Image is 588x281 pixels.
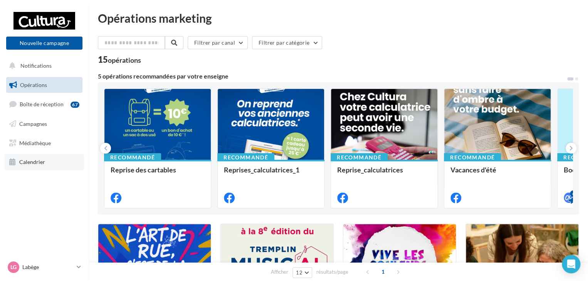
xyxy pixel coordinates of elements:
[188,36,248,49] button: Filtrer par canal
[71,102,79,108] div: 67
[562,255,580,273] div: Open Intercom Messenger
[331,153,388,162] div: Recommandé
[111,166,205,181] div: Reprise des cartables
[5,77,84,93] a: Opérations
[316,268,348,276] span: résultats/page
[377,266,389,278] span: 1
[217,153,274,162] div: Recommandé
[296,269,302,276] span: 12
[5,116,84,132] a: Campagnes
[98,12,579,24] div: Opérations marketing
[104,153,161,162] div: Recommandé
[252,36,322,49] button: Filtrer par catégorie
[98,55,141,64] div: 15
[98,73,566,79] div: 5 opérations recommandées par votre enseigne
[19,159,45,165] span: Calendrier
[22,263,74,271] p: Labège
[5,58,81,74] button: Notifications
[10,263,17,271] span: Lg
[19,120,47,127] span: Campagnes
[5,96,84,112] a: Boîte de réception67
[20,101,64,107] span: Boîte de réception
[570,190,577,197] div: 4
[224,166,318,181] div: Reprises_calculatrices_1
[20,62,52,69] span: Notifications
[6,260,82,274] a: Lg Labège
[19,139,51,146] span: Médiathèque
[271,268,288,276] span: Afficher
[5,135,84,151] a: Médiathèque
[20,82,47,88] span: Opérations
[6,37,82,50] button: Nouvelle campagne
[292,267,312,278] button: 12
[5,154,84,170] a: Calendrier
[108,57,141,64] div: opérations
[450,166,544,181] div: Vacances d'été
[337,166,431,181] div: Reprise_calculatrices
[444,153,501,162] div: Recommandé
